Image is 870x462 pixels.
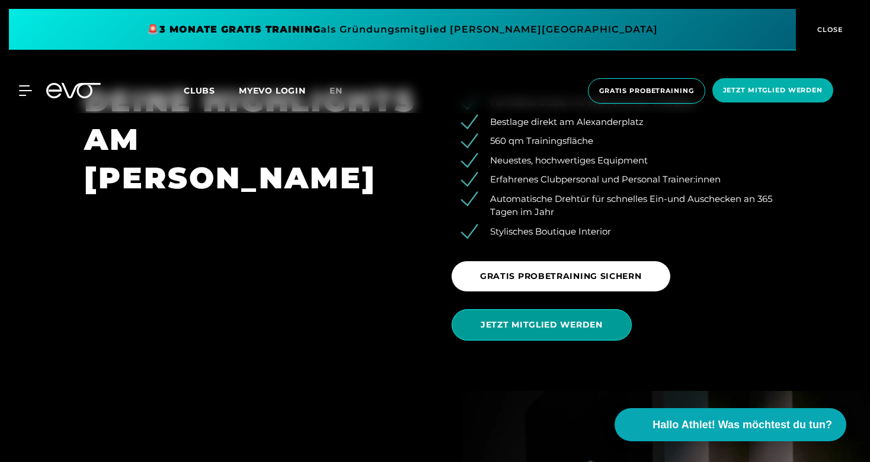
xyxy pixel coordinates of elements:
[452,300,636,349] a: JETZT MITGLIED WERDEN
[469,192,786,219] li: Automatische Drehtür für schnelles Ein-und Auschecken an 365 Tagen im Jahr
[239,85,306,96] a: MYEVO LOGIN
[469,173,786,187] li: Erfahrenes Clubpersonal und Personal Trainer:innen
[615,408,846,441] button: Hallo Athlet! Was möchtest du tun?
[723,85,823,95] span: Jetzt Mitglied werden
[599,86,694,96] span: Gratis Probetraining
[814,24,843,35] span: CLOSE
[709,78,837,104] a: Jetzt Mitglied werden
[469,225,786,239] li: Stylisches Boutique Interior
[330,85,343,96] span: en
[796,9,861,50] button: CLOSE
[330,84,357,98] a: en
[84,82,418,197] h1: DEINE HIGHLIGHTS AM [PERSON_NAME]
[584,78,709,104] a: Gratis Probetraining
[452,252,675,300] a: GRATIS PROBETRAINING SICHERN
[469,154,786,168] li: Neuestes, hochwertiges Equipment
[184,85,215,96] span: Clubs
[480,270,642,283] span: GRATIS PROBETRAINING SICHERN
[652,417,832,433] span: Hallo Athlet! Was möchtest du tun?
[469,134,786,148] li: 560 qm Trainingsfläche
[469,115,786,129] li: Bestlage direkt am Alexanderplatz
[184,85,239,96] a: Clubs
[481,319,603,331] span: JETZT MITGLIED WERDEN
